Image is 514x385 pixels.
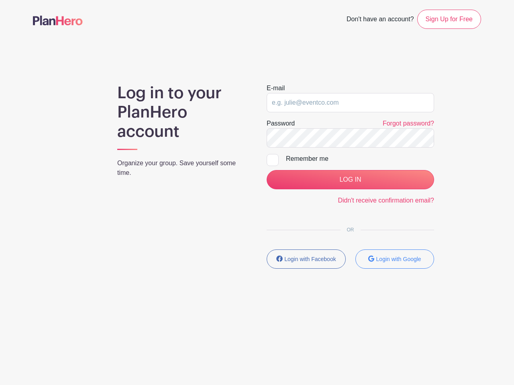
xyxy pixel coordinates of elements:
small: Login with Google [376,256,421,262]
p: Organize your group. Save yourself some time. [117,158,247,178]
label: Password [267,119,295,128]
h1: Log in to your PlanHero account [117,83,247,141]
small: Login with Facebook [284,256,336,262]
button: Login with Facebook [267,249,346,269]
input: LOG IN [267,170,434,189]
img: logo-507f7623f17ff9eddc593b1ce0a138ce2505c220e1c5a4e2b4648c50719b7d32.svg [33,16,83,25]
div: Remember me [286,154,434,164]
a: Didn't receive confirmation email? [338,197,434,204]
input: e.g. julie@eventco.com [267,93,434,112]
button: Login with Google [355,249,434,269]
span: Don't have an account? [347,11,414,29]
a: Sign Up for Free [417,10,481,29]
label: E-mail [267,83,285,93]
span: OR [341,227,361,233]
a: Forgot password? [383,120,434,127]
